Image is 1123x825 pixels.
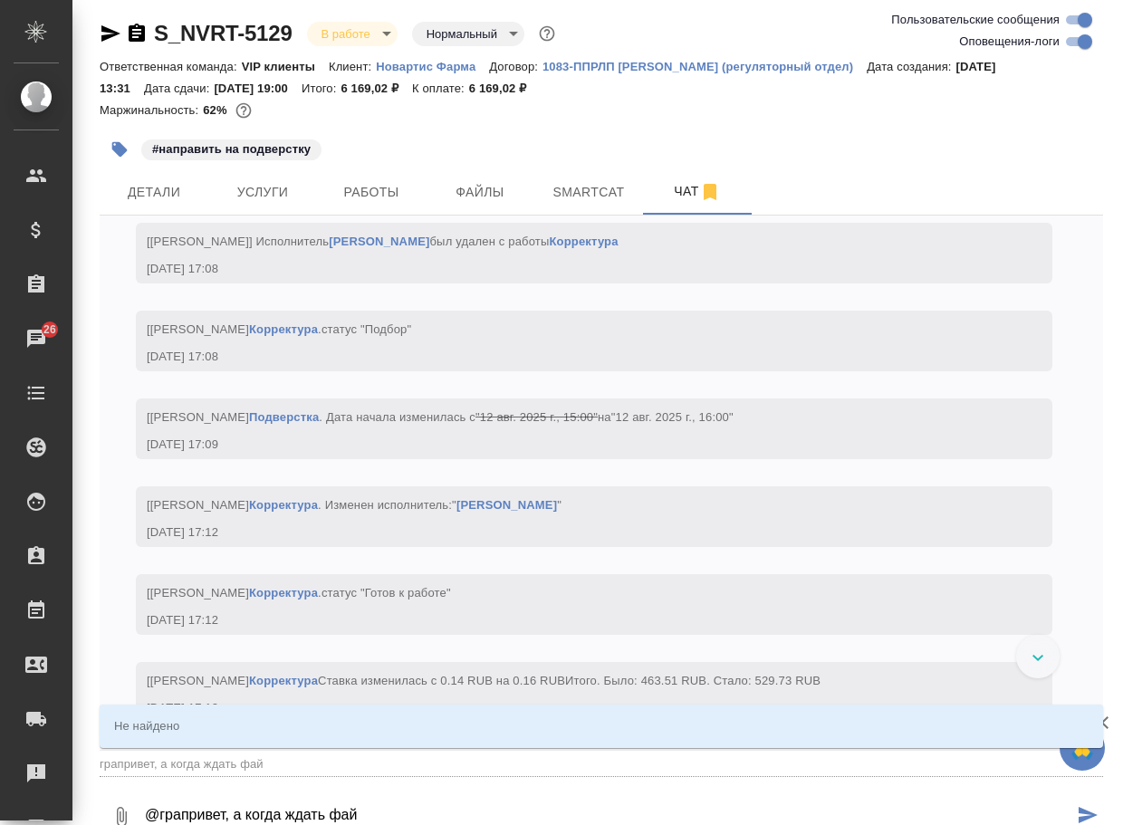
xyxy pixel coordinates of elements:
[302,82,341,95] p: Итого:
[376,60,489,73] p: Новартис Фарма
[152,140,311,158] p: #направить на подверстку
[959,33,1060,51] span: Оповещения-логи
[456,498,557,512] a: [PERSON_NAME]
[147,436,989,454] div: [DATE] 17:09
[33,321,67,339] span: 26
[249,586,318,600] a: Корректура
[565,674,821,687] span: Итого. Было: 463.51 RUB. Стало: 529.73 RUB
[147,235,619,248] span: [[PERSON_NAME]] Исполнитель был удален с работы
[147,611,989,629] div: [DATE] 17:12
[535,22,559,45] button: Доп статусы указывают на важность/срочность заказа
[100,130,139,169] button: Добавить тэг
[154,21,293,45] a: S_NVRT-5129
[249,498,318,512] a: Корректура
[654,180,741,203] span: Чат
[475,410,598,424] span: "12 авг. 2025 г., 15:00"
[147,699,989,717] div: [DATE] 17:12
[203,103,231,117] p: 62%
[412,22,524,46] div: В работе
[437,181,523,204] span: Файлы
[329,235,429,248] a: [PERSON_NAME]
[214,82,302,95] p: [DATE] 19:00
[542,60,867,73] p: 1083-ППРЛП [PERSON_NAME] (регуляторный отдел)
[341,82,412,95] p: 6 169,02 ₽
[867,60,955,73] p: Дата создания:
[139,140,323,156] span: направить на подверстку
[100,103,203,117] p: Маржинальность:
[542,58,867,73] a: 1083-ППРЛП [PERSON_NAME] (регуляторный отдел)
[100,60,242,73] p: Ответственная команда:
[232,99,255,122] button: 1940.69 RUB;
[126,23,148,44] button: Скопировать ссылку
[110,181,197,204] span: Детали
[147,674,821,687] span: [[PERSON_NAME] Ставка изменилась с 0.14 RUB на 0.16 RUB
[242,60,329,73] p: VIP клиенты
[147,586,451,600] span: [[PERSON_NAME] .
[611,410,734,424] span: "12 авг. 2025 г., 16:00"
[489,60,542,73] p: Договор:
[891,11,1060,29] span: Пользовательские сообщения
[100,23,121,44] button: Скопировать ссылку для ЯМессенджера
[452,498,561,512] span: " "
[1080,752,1105,777] button: Close
[249,322,318,336] a: Корректура
[249,410,319,424] a: Подверстка
[322,586,451,600] span: статус "Готов к работе"
[421,26,503,42] button: Нормальный
[147,348,989,366] div: [DATE] 17:08
[144,82,214,95] p: Дата сдачи:
[147,498,561,512] span: [[PERSON_NAME] . Изменен исполнитель:
[100,705,1103,748] div: Не найдено
[329,60,376,73] p: Клиент:
[147,523,989,542] div: [DATE] 17:12
[322,322,411,336] span: статус "Подбор"
[307,22,398,46] div: В работе
[376,58,489,73] a: Новартис Фарма
[469,82,541,95] p: 6 169,02 ₽
[699,181,721,203] svg: Отписаться
[147,260,989,278] div: [DATE] 17:08
[316,26,376,42] button: В работе
[545,181,632,204] span: Smartcat
[147,322,411,336] span: [[PERSON_NAME] .
[5,316,68,361] a: 26
[328,181,415,204] span: Работы
[219,181,306,204] span: Услуги
[147,410,734,424] span: [[PERSON_NAME] . Дата начала изменилась с на
[550,235,619,248] a: Корректура
[412,82,469,95] p: К оплате:
[249,674,318,687] a: Корректура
